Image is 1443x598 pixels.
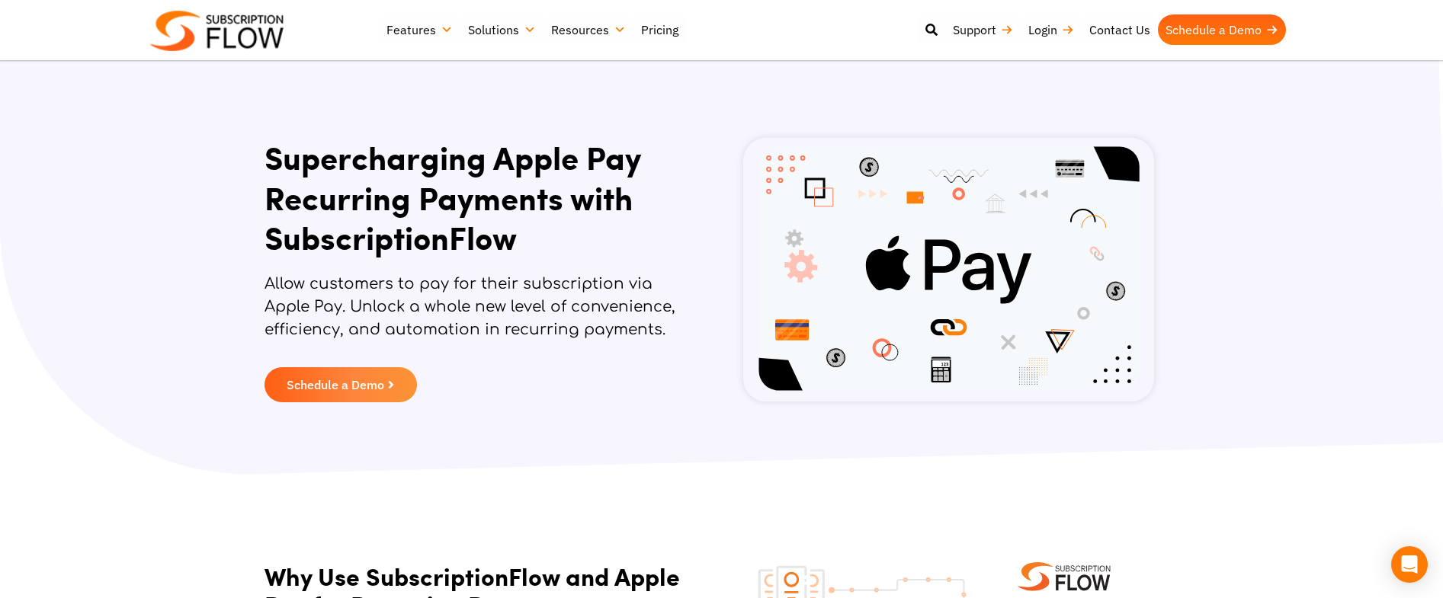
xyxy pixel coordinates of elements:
a: Solutions [460,14,544,45]
img: SubscriptionFlow-and-Apple Pay [743,138,1154,401]
h1: Supercharging Apple Pay Recurring Payments with SubscriptionFlow [265,137,680,257]
img: Subscriptionflow [150,11,284,51]
a: Login [1021,14,1082,45]
a: Support [945,14,1021,45]
a: Features [379,14,460,45]
a: Pricing [633,14,686,45]
span: Schedule a Demo [287,379,384,391]
a: Contact Us [1082,14,1158,45]
p: Allow customers to pay for their subscription via Apple Pay. Unlock a whole new level of convenie... [265,273,680,357]
div: Open Intercom Messenger [1391,546,1428,583]
a: Schedule a Demo [265,367,417,402]
a: Resources [544,14,633,45]
a: Schedule a Demo [1158,14,1286,45]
